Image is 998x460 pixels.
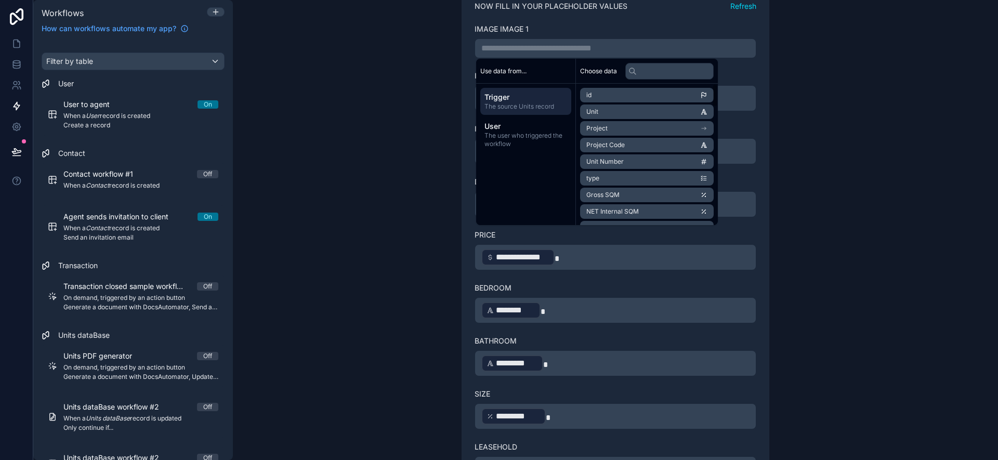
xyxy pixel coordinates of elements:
[484,132,567,148] span: The user who triggered the workflow
[42,8,84,18] span: Workflows
[730,1,756,11] button: Refresh
[475,71,530,81] label: Image Image 2
[475,124,530,134] label: Image Image 3
[37,23,193,34] a: How can workflows automate my app?
[475,336,517,346] label: Bathroom
[475,230,495,240] label: Price
[475,283,511,293] label: Bedroom
[484,121,567,132] span: User
[42,23,176,34] span: How can workflows automate my app?
[475,177,523,187] label: Description
[484,102,567,111] span: The source Units record
[480,67,527,75] span: Use data from...
[475,1,627,11] label: Now fill in your placeholder values
[484,92,567,102] span: Trigger
[476,84,575,156] div: scrollable content
[475,442,517,452] label: Leasehold
[475,24,529,34] label: Image Image 1
[475,389,490,399] label: Size
[580,67,617,75] span: Choose data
